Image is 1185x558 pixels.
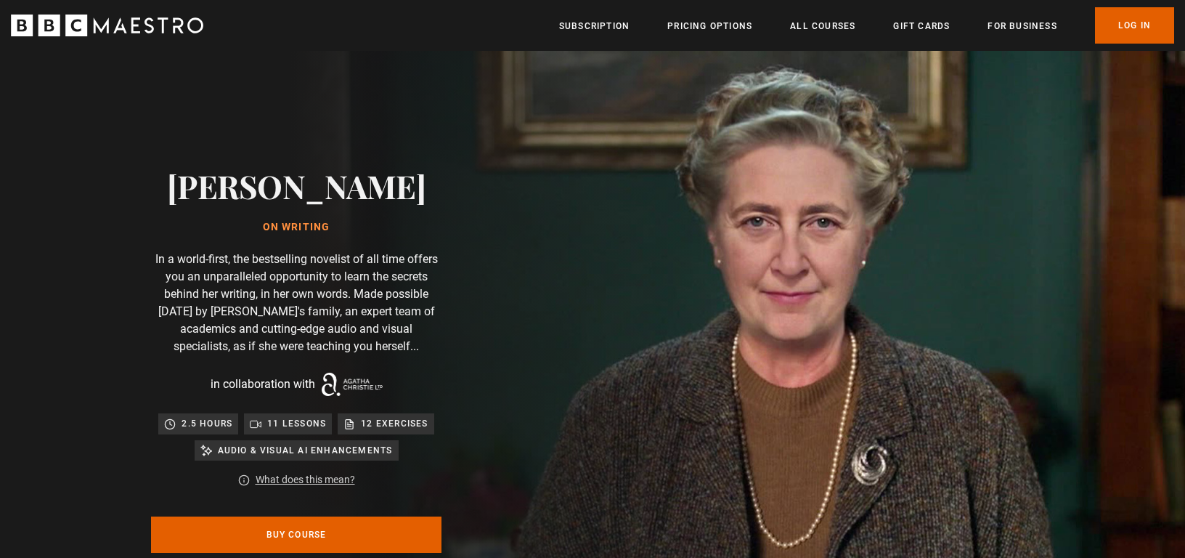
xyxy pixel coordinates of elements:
[267,416,326,431] p: 11 lessons
[559,19,630,33] a: Subscription
[987,19,1056,33] a: For business
[256,472,355,488] a: What does this mean?
[667,19,752,33] a: Pricing Options
[218,443,393,458] p: Audio & visual AI enhancements
[790,19,855,33] a: All Courses
[167,167,426,204] h2: [PERSON_NAME]
[893,19,950,33] a: Gift Cards
[182,416,232,431] p: 2.5 hours
[1095,7,1174,44] a: Log In
[559,7,1174,44] nav: Primary
[167,222,426,233] h1: On writing
[151,251,441,355] p: In a world-first, the bestselling novelist of all time offers you an unparalleled opportunity to ...
[11,15,203,36] svg: BBC Maestro
[151,517,441,553] a: Buy Course
[211,376,315,393] p: in collaboration with
[361,416,428,431] p: 12 exercises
